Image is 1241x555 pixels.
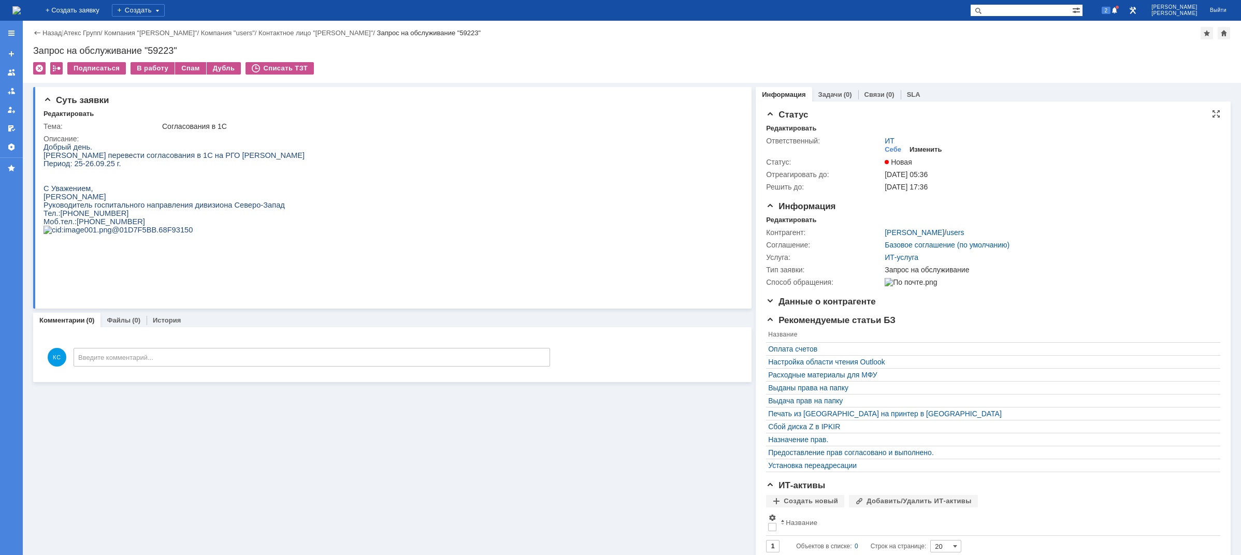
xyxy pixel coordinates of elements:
[844,91,852,98] div: (0)
[885,253,918,261] a: ИТ-услуга
[153,316,181,324] a: История
[768,384,1213,392] a: Выданы права на папку
[258,29,373,37] a: Контактное лицо "[PERSON_NAME]"
[885,183,928,191] span: [DATE] 17:36
[768,345,1213,353] a: Оплата счетов
[885,228,944,237] a: [PERSON_NAME]
[64,29,105,37] div: /
[1072,5,1083,14] span: Расширенный поиск
[946,228,964,237] a: users
[786,519,817,527] div: Название
[3,83,20,99] a: Заявки в моей ответственности
[1218,27,1230,39] div: Сделать домашней страницей
[768,461,1213,470] a: Установка переадресации
[201,29,258,37] div: /
[377,29,481,37] div: Запрос на обслуживание "59223"
[33,62,46,75] div: Удалить
[766,480,825,490] span: ИТ-активы
[885,241,1009,249] a: Базовое соглашение (по умолчанию)
[886,91,894,98] div: (0)
[107,316,131,324] a: Файлы
[766,228,883,237] div: Контрагент:
[1151,10,1197,17] span: [PERSON_NAME]
[768,448,1213,457] a: Предоставление прав согласовано и выполнено.
[3,101,20,118] a: Мои заявки
[885,158,912,166] span: Новая
[766,253,883,261] div: Услуга:
[44,95,109,105] span: Суть заявки
[44,110,94,118] div: Редактировать
[766,241,883,249] div: Соглашение:
[796,540,926,552] i: Строк на странице:
[768,410,1213,418] a: Печать из [GEOGRAPHIC_DATA] на принтер в [GEOGRAPHIC_DATA]
[39,316,85,324] a: Комментарии
[766,297,876,306] span: Данные о контрагенте
[17,66,85,75] span: [PHONE_NUMBER]
[64,29,100,37] a: Атекс Групп
[766,315,896,325] span: Рекомендуемые статьи БЗ
[33,46,1231,56] div: Запрос на обслуживание "59223"
[766,329,1215,343] th: Название
[766,124,816,133] div: Редактировать
[112,4,165,17] div: Создать
[1102,7,1111,14] span: 2
[1127,4,1139,17] a: Перейти в интерфейс администратора
[48,348,66,367] span: КС
[885,278,937,286] img: По почте.png
[1212,110,1220,118] div: На всю страницу
[132,316,140,324] div: (0)
[258,29,377,37] div: /
[762,91,805,98] a: Информация
[818,91,842,98] a: Задачи
[907,91,920,98] a: SLA
[885,170,928,179] span: [DATE] 05:36
[766,110,808,120] span: Статус
[3,120,20,137] a: Мои согласования
[885,137,894,145] a: ИТ
[104,29,197,37] a: Компания "[PERSON_NAME]"
[910,145,942,154] div: Изменить
[766,183,883,191] div: Решить до:
[855,540,858,552] div: 0
[885,228,964,237] div: /
[768,371,1213,379] a: Расходные материалы для МФУ
[885,145,901,154] div: Себе
[1151,4,1197,10] span: [PERSON_NAME]
[766,158,883,166] div: Статус:
[33,75,102,83] span: [PHONE_NUMBER]
[766,216,816,224] div: Редактировать
[31,75,33,83] span: :
[766,201,835,211] span: Информация
[50,62,63,75] div: Работа с массовостью
[104,29,201,37] div: /
[15,66,17,75] span: :
[1201,27,1213,39] div: Добавить в избранное
[44,135,737,143] div: Описание:
[778,512,1215,536] th: Название
[62,28,63,36] div: |
[768,358,1213,366] a: Настройка области чтения Outlook
[768,435,1213,444] a: Назначение прав.
[766,266,883,274] div: Тип заявки:
[201,29,255,37] a: Компания "users"
[42,29,62,37] a: Назад
[768,514,776,522] span: Настройки
[885,266,1214,274] div: Запрос на обслуживание
[3,46,20,62] a: Создать заявку
[162,122,734,130] div: Согласования в 1С
[3,139,20,155] a: Настройки
[12,6,21,14] a: Перейти на домашнюю страницу
[796,543,852,550] span: Объектов в списке:
[768,422,1213,431] a: Сбой диска Z в IPKIR
[768,397,1213,405] a: Выдача прав на папку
